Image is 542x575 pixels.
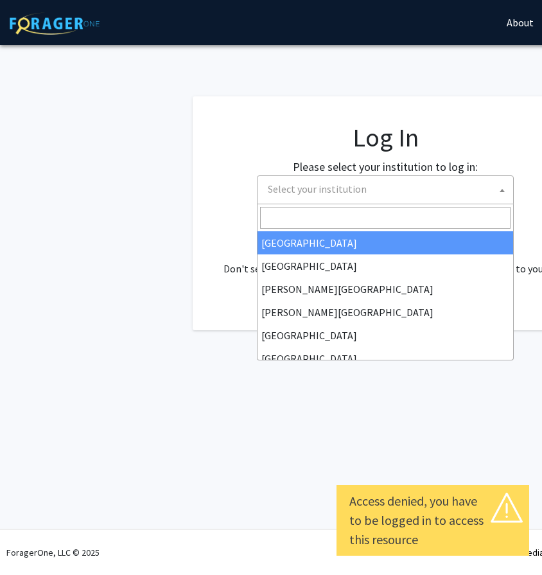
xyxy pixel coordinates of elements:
[258,347,513,370] li: [GEOGRAPHIC_DATA]
[260,207,511,229] input: Search
[349,491,516,549] div: Access denied, you have to be logged in to access this resource
[257,175,514,204] span: Select your institution
[6,530,100,575] div: ForagerOne, LLC © 2025
[10,12,100,35] img: ForagerOne Logo
[258,231,513,254] li: [GEOGRAPHIC_DATA]
[258,278,513,301] li: [PERSON_NAME][GEOGRAPHIC_DATA]
[293,158,478,175] label: Please select your institution to log in:
[10,517,55,565] iframe: Chat
[258,254,513,278] li: [GEOGRAPHIC_DATA]
[263,176,513,202] span: Select your institution
[258,324,513,347] li: [GEOGRAPHIC_DATA]
[268,182,367,195] span: Select your institution
[258,301,513,324] li: [PERSON_NAME][GEOGRAPHIC_DATA]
